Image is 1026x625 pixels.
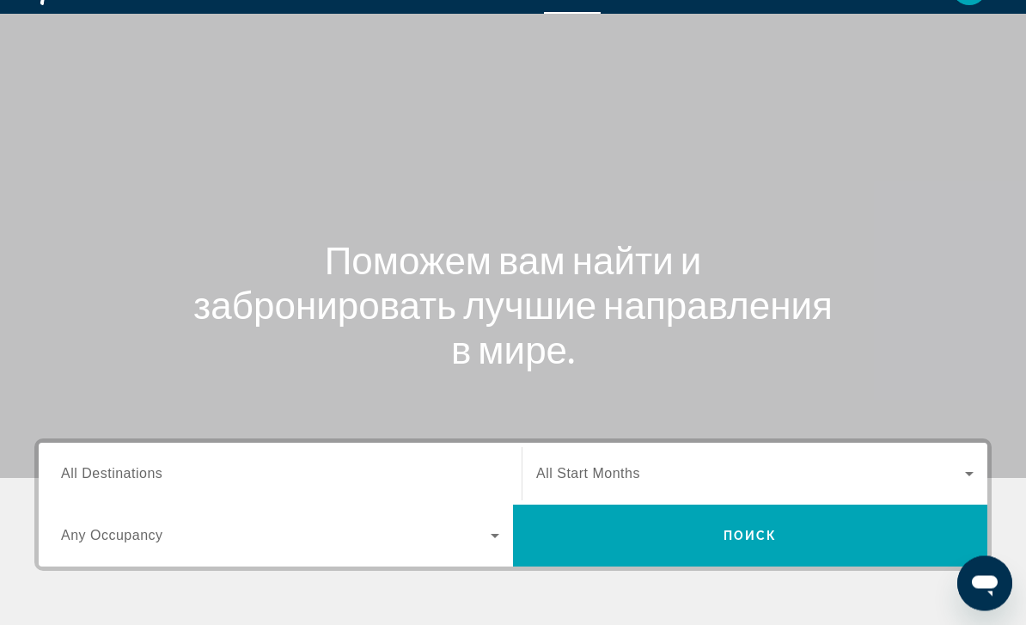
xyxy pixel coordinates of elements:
span: All Destinations [61,467,162,481]
span: Any Occupancy [61,529,163,543]
button: Поиск [513,506,987,567]
span: All Start Months [536,467,640,481]
span: Поиск [724,530,778,543]
iframe: Schaltfläche zum Öffnen des Messaging-Fensters [957,556,1012,611]
div: Search widget [39,444,987,567]
h1: Поможем вам найти и забронировать лучшие направления в мире. [191,238,835,372]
